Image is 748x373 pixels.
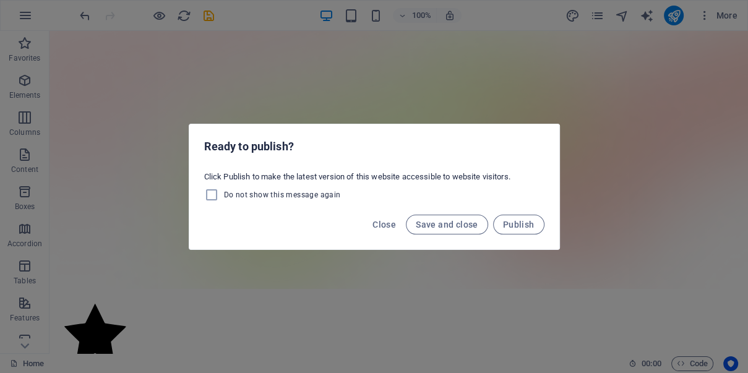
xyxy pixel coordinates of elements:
div: Click Publish to make the latest version of this website accessible to website visitors. [189,166,559,207]
span: Save and close [416,220,478,229]
span: Publish [503,220,535,229]
h2: Ready to publish? [204,139,544,154]
span: Do not show this message again [224,190,341,200]
button: Save and close [406,215,488,234]
button: Publish [493,215,544,234]
span: Close [372,220,396,229]
button: Close [368,215,401,234]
